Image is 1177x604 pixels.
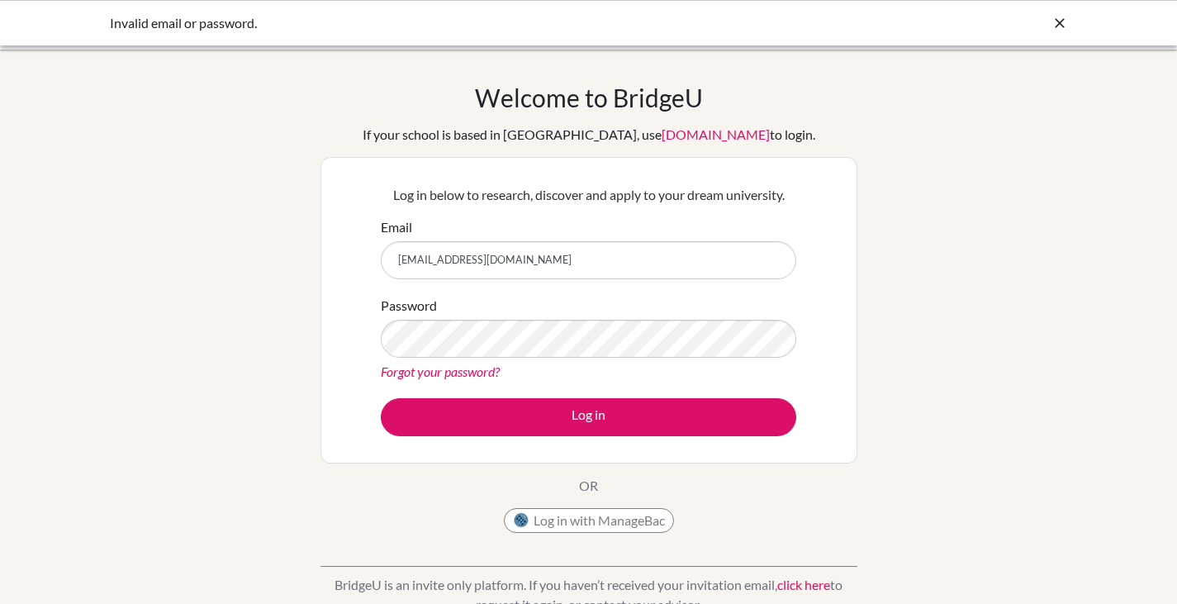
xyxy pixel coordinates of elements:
label: Email [381,217,412,237]
a: click here [777,577,830,592]
button: Log in with ManageBac [504,508,674,533]
a: Forgot your password? [381,364,500,379]
p: Log in below to research, discover and apply to your dream university. [381,185,796,205]
div: If your school is based in [GEOGRAPHIC_DATA], use to login. [363,125,815,145]
a: [DOMAIN_NAME] [662,126,770,142]
h1: Welcome to BridgeU [475,83,703,112]
button: Log in [381,398,796,436]
p: OR [579,476,598,496]
div: Invalid email or password. [110,13,820,33]
label: Password [381,296,437,316]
